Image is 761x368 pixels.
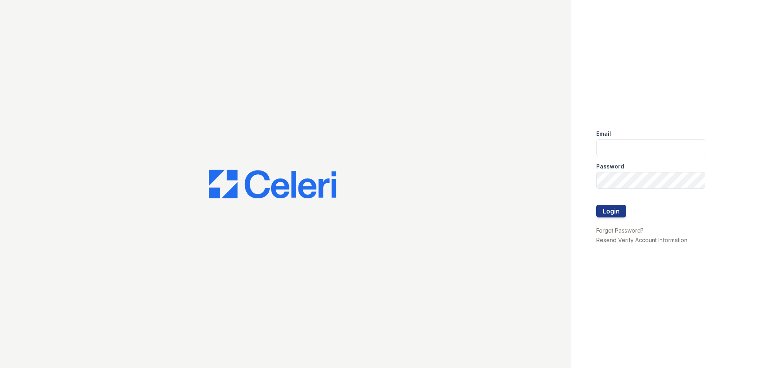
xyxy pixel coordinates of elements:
[596,130,611,138] label: Email
[596,237,687,243] a: Resend Verify Account Information
[596,205,626,217] button: Login
[596,227,644,234] a: Forgot Password?
[209,170,336,198] img: CE_Logo_Blue-a8612792a0a2168367f1c8372b55b34899dd931a85d93a1a3d3e32e68fde9ad4.png
[596,162,624,170] label: Password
